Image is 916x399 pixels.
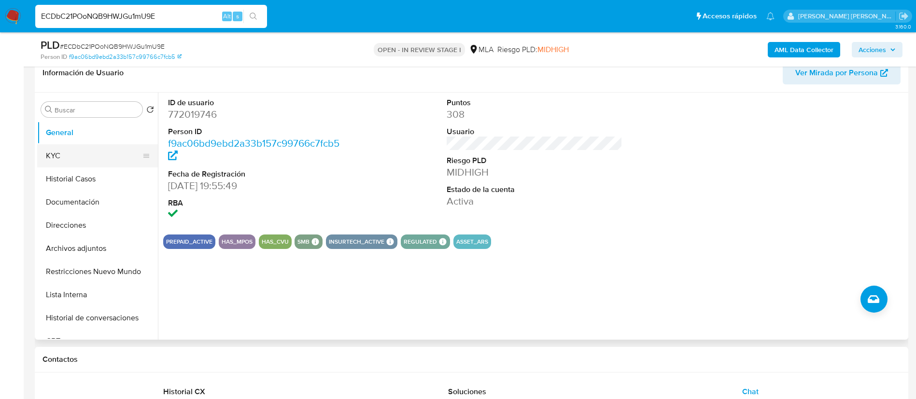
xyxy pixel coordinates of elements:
[899,11,909,21] a: Salir
[163,386,205,397] span: Historial CX
[45,106,53,113] button: Buscar
[37,330,158,353] button: CBT
[768,42,840,57] button: AML Data Collector
[42,355,901,364] h1: Contactos
[41,37,60,53] b: PLD
[243,10,263,23] button: search-icon
[37,214,158,237] button: Direcciones
[795,61,878,84] span: Ver Mirada por Persona
[168,126,344,137] dt: Person ID
[447,126,623,137] dt: Usuario
[447,184,623,195] dt: Estado de la cuenta
[37,306,158,330] button: Historial de conversaciones
[775,42,833,57] b: AML Data Collector
[168,198,344,208] dt: RBA
[55,106,139,114] input: Buscar
[537,44,569,55] span: MIDHIGH
[168,169,344,179] dt: Fecha de Registración
[447,165,623,179] dd: MIDHIGH
[37,167,158,191] button: Historial Casos
[35,10,267,23] input: Buscar usuario o caso...
[37,121,158,144] button: General
[37,260,158,283] button: Restricciones Nuevo Mundo
[236,12,239,21] span: s
[69,53,182,61] a: f9ac06bd9ebd2a33b157c99766c7fcb5
[447,194,623,208] dd: Activa
[37,191,158,214] button: Documentación
[497,44,569,55] span: Riesgo PLD:
[447,155,623,166] dt: Riesgo PLD
[895,23,911,30] span: 3.160.0
[742,386,759,397] span: Chat
[448,386,486,397] span: Soluciones
[223,12,231,21] span: Alt
[469,44,493,55] div: MLA
[60,41,165,51] span: # ECDbC21POoNQB9HWJGu1mU9E
[703,11,757,21] span: Accesos rápidos
[37,283,158,306] button: Lista Interna
[41,53,67,61] b: Person ID
[766,12,775,20] a: Notificaciones
[37,144,150,167] button: KYC
[447,108,623,121] dd: 308
[42,68,124,78] h1: Información de Usuario
[168,179,344,193] dd: [DATE] 19:55:49
[374,43,465,56] p: OPEN - IN REVIEW STAGE I
[783,61,901,84] button: Ver Mirada por Persona
[37,237,158,260] button: Archivos adjuntos
[168,97,344,108] dt: ID de usuario
[852,42,902,57] button: Acciones
[447,97,623,108] dt: Puntos
[798,12,896,21] p: maria.acosta@mercadolibre.com
[168,108,344,121] dd: 772019746
[146,106,154,116] button: Volver al orden por defecto
[859,42,886,57] span: Acciones
[168,136,339,164] a: f9ac06bd9ebd2a33b157c99766c7fcb5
